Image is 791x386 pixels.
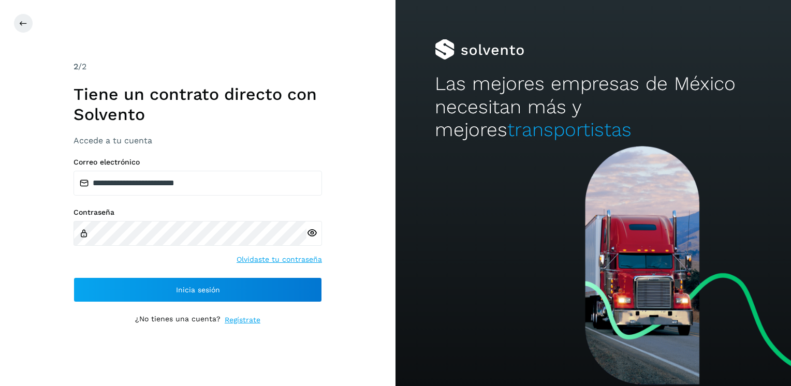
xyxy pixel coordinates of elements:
div: /2 [74,61,322,73]
span: 2 [74,62,78,71]
h2: Las mejores empresas de México necesitan más y mejores [435,72,751,141]
label: Contraseña [74,208,322,217]
a: Regístrate [225,315,260,325]
span: transportistas [507,118,632,141]
h3: Accede a tu cuenta [74,136,322,145]
a: Olvidaste tu contraseña [237,254,322,265]
h1: Tiene un contrato directo con Solvento [74,84,322,124]
label: Correo electrónico [74,158,322,167]
span: Inicia sesión [176,286,220,293]
button: Inicia sesión [74,277,322,302]
p: ¿No tienes una cuenta? [135,315,221,325]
